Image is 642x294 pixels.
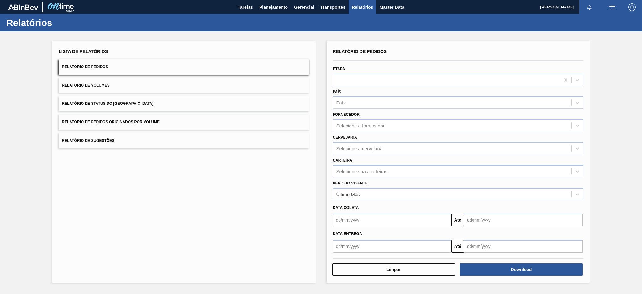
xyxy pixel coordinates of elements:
[333,67,345,71] label: Etapa
[336,191,360,197] div: Último Mês
[628,3,636,11] img: Logout
[333,240,452,253] input: dd/mm/yyyy
[579,3,599,12] button: Notificações
[333,90,341,94] label: País
[62,138,114,143] span: Relatório de Sugestões
[379,3,404,11] span: Master Data
[59,49,108,54] span: Lista de Relatórios
[332,263,455,276] button: Limpar
[336,123,385,128] div: Selecione o fornecedor
[336,100,346,105] div: País
[333,158,352,163] label: Carteira
[336,146,383,151] div: Selecione a cervejaria
[294,3,314,11] span: Gerencial
[59,133,309,148] button: Relatório de Sugestões
[333,135,357,140] label: Cervejaria
[238,3,253,11] span: Tarefas
[259,3,288,11] span: Planejamento
[464,214,583,226] input: dd/mm/yyyy
[62,120,160,124] span: Relatório de Pedidos Originados por Volume
[59,59,309,75] button: Relatório de Pedidos
[6,19,118,26] h1: Relatórios
[320,3,345,11] span: Transportes
[333,214,452,226] input: dd/mm/yyyy
[336,168,387,174] div: Selecione suas carteiras
[59,96,309,111] button: Relatório de Status do [GEOGRAPHIC_DATA]
[608,3,616,11] img: userActions
[333,49,387,54] span: Relatório de Pedidos
[333,206,359,210] span: Data coleta
[352,3,373,11] span: Relatórios
[8,4,38,10] img: TNhmsLtSVTkK8tSr43FrP2fwEKptu5GPRR3wAAAABJRU5ErkJggg==
[460,263,583,276] button: Download
[451,214,464,226] button: Até
[62,65,108,69] span: Relatório de Pedidos
[333,181,368,185] label: Período Vigente
[62,83,109,88] span: Relatório de Volumes
[59,115,309,130] button: Relatório de Pedidos Originados por Volume
[333,112,360,117] label: Fornecedor
[464,240,583,253] input: dd/mm/yyyy
[451,240,464,253] button: Até
[62,101,153,106] span: Relatório de Status do [GEOGRAPHIC_DATA]
[59,78,309,93] button: Relatório de Volumes
[333,232,362,236] span: Data entrega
